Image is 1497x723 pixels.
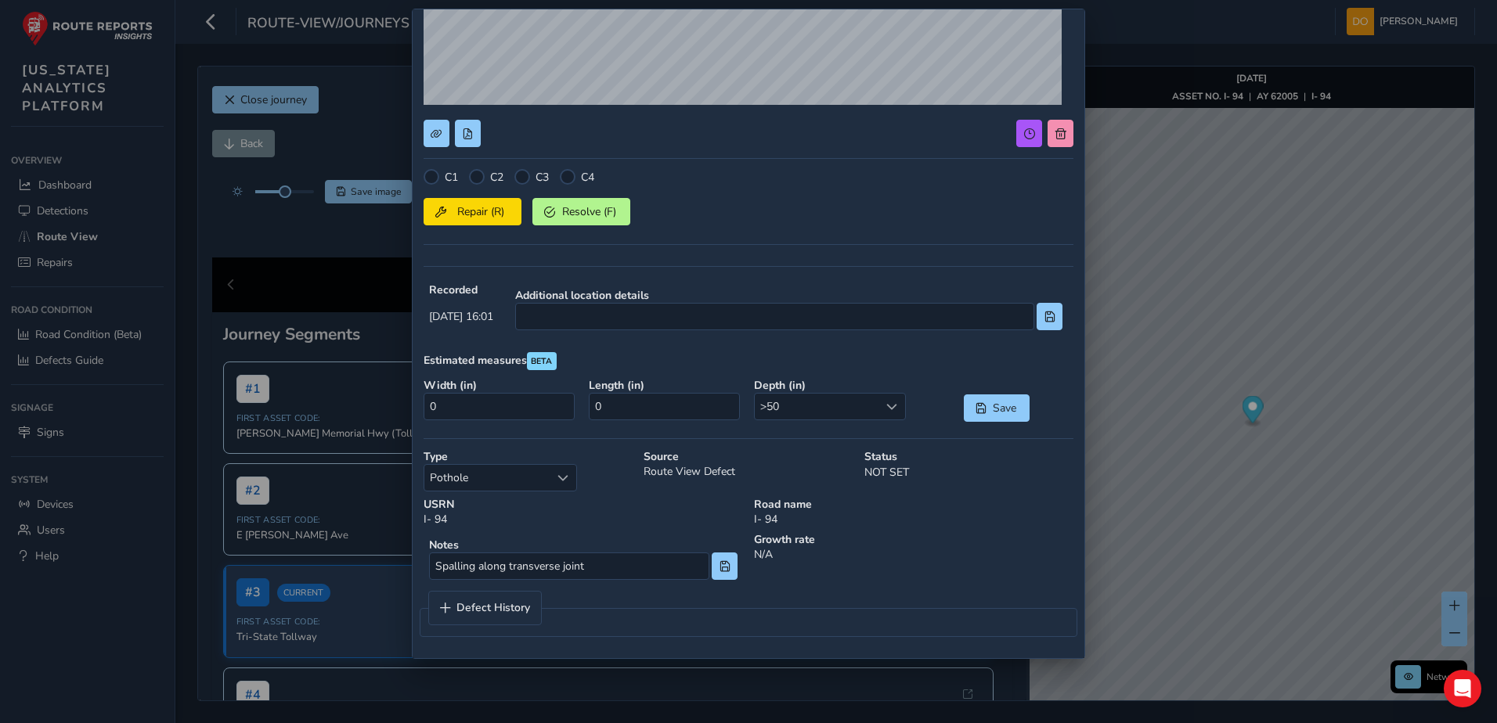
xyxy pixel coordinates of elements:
strong: USRN [424,497,743,512]
label: C4 [581,170,594,185]
div: I- 94 [418,491,748,532]
a: Defect History [429,592,541,624]
div: I- 94 [748,491,1079,532]
label: C2 [490,170,503,185]
strong: Road name [754,497,1073,512]
p: NOT SET [864,464,1073,480]
span: Defect History [456,602,530,613]
strong: Status [864,449,1073,464]
div: N/A [748,527,1079,591]
strong: Width ( in ) [424,378,578,393]
label: C3 [536,170,549,185]
button: Save [964,394,1030,422]
span: >50 [755,394,879,419]
label: C1 [445,170,458,185]
span: Pothole [424,465,550,491]
span: Resolve (F) [561,204,619,219]
button: Repair (R) [424,198,521,225]
span: Save [992,401,1018,415]
div: Route View Defect [638,444,858,497]
div: Open Intercom Messenger [1444,670,1481,707]
strong: Additional location details [515,288,1062,303]
strong: Length ( in ) [589,378,743,393]
span: BETA [531,355,552,368]
span: [DATE] 16:01 [429,309,493,324]
strong: Estimated measures [424,353,527,368]
span: Repair (R) [452,204,510,219]
button: Resolve (F) [532,198,630,225]
strong: Depth ( in ) [754,378,908,393]
strong: Notes [429,538,738,552]
strong: Recorded [429,282,493,297]
strong: Source [644,449,853,464]
div: Select a type [550,465,576,491]
strong: Type [424,449,633,464]
strong: Growth rate [754,532,1073,547]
